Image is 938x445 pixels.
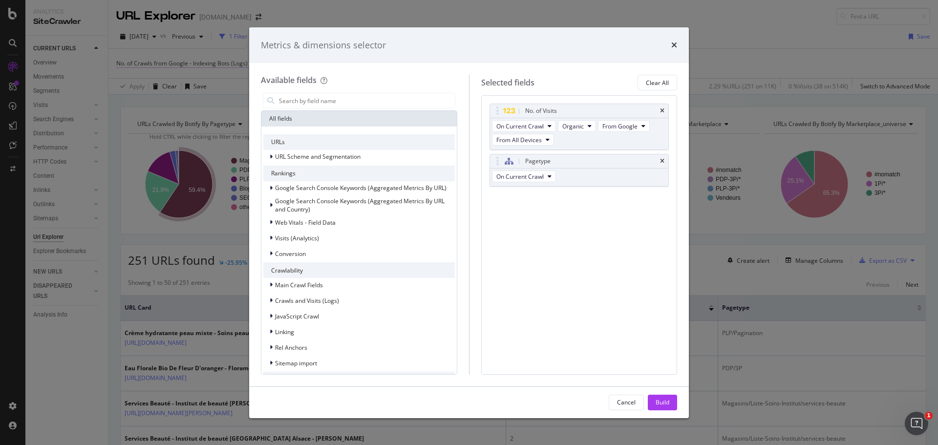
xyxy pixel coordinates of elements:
[646,79,669,87] div: Clear All
[925,412,933,420] span: 1
[660,108,664,114] div: times
[261,75,317,85] div: Available fields
[492,120,556,132] button: On Current Crawl
[275,343,307,352] span: Rel Anchors
[263,262,455,278] div: Crawlability
[617,398,636,406] div: Cancel
[496,122,544,130] span: On Current Crawl
[638,75,677,90] button: Clear All
[261,39,386,52] div: Metrics & dimensions selector
[490,104,669,150] div: No. of VisitstimesOn Current CrawlOrganicFrom GoogleFrom All Devices
[263,372,455,387] div: Content
[598,120,650,132] button: From Google
[275,197,445,213] span: Google Search Console Keywords (Aggregated Metrics By URL and Country)
[492,134,554,146] button: From All Devices
[525,106,557,116] div: No. of Visits
[275,218,336,227] span: Web Vitals - Field Data
[609,395,644,410] button: Cancel
[275,312,319,320] span: JavaScript Crawl
[660,158,664,164] div: times
[275,234,319,242] span: Visits (Analytics)
[275,152,361,161] span: URL Scheme and Segmentation
[249,27,689,418] div: modal
[275,250,306,258] span: Conversion
[263,166,455,181] div: Rankings
[496,136,542,144] span: From All Devices
[496,172,544,181] span: On Current Crawl
[492,170,556,182] button: On Current Crawl
[275,281,323,289] span: Main Crawl Fields
[525,156,551,166] div: Pagetype
[278,93,455,108] input: Search by field name
[905,412,928,435] iframe: Intercom live chat
[656,398,669,406] div: Build
[490,154,669,187] div: PagetypetimesOn Current Crawl
[481,77,534,88] div: Selected fields
[558,120,596,132] button: Organic
[275,359,317,367] span: Sitemap import
[275,328,294,336] span: Linking
[562,122,584,130] span: Organic
[275,184,447,192] span: Google Search Console Keywords (Aggregated Metrics By URL)
[263,134,455,150] div: URLs
[671,39,677,52] div: times
[602,122,638,130] span: From Google
[261,111,457,127] div: All fields
[648,395,677,410] button: Build
[275,297,339,305] span: Crawls and Visits (Logs)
